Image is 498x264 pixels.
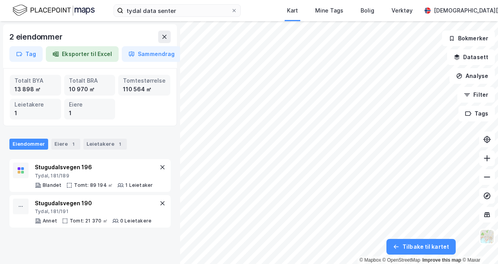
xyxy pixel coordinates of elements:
div: 10 970 ㎡ [69,85,111,94]
button: Sammendrag [122,46,181,62]
button: Eksporter til Excel [46,46,119,62]
input: Søk på adresse, matrikkel, gårdeiere, leietakere eller personer [123,5,231,16]
a: Improve this map [422,257,461,263]
button: Tag [9,46,43,62]
button: Datasett [447,49,495,65]
div: 110 564 ㎡ [123,85,166,94]
div: Verktøy [392,6,413,15]
div: Mine Tags [315,6,343,15]
button: Tilbake til kartet [386,239,456,255]
button: Tags [458,106,495,121]
div: Tydal, 181/189 [35,173,153,179]
button: Analyse [449,68,495,84]
div: Tomt: 21 370 ㎡ [70,218,108,224]
div: Eiere [69,100,111,109]
div: Totalt BRA [69,76,111,85]
div: Leietakere [83,139,127,150]
div: Stugudalsvegen 196 [35,163,153,172]
div: Eiendommer [9,139,48,150]
div: 1 [14,109,56,118]
div: Tomtestørrelse [123,76,166,85]
a: OpenStreetMap [383,257,420,263]
img: logo.f888ab2527a4732fd821a326f86c7f29.svg [13,4,95,17]
div: 13 898 ㎡ [14,85,56,94]
div: Kart [287,6,298,15]
div: Tomt: 89 194 ㎡ [74,182,113,188]
div: 1 [69,140,77,148]
div: Leietakere [14,100,56,109]
button: Bokmerker [442,31,495,46]
div: Eiere [51,139,80,150]
div: 2 eiendommer [9,31,64,43]
div: 0 Leietakere [120,218,152,224]
div: Totalt BYA [14,76,56,85]
div: Annet [43,218,57,224]
button: Filter [457,87,495,103]
div: 1 Leietaker [125,182,153,188]
div: Stugudalsvegen 190 [35,199,152,208]
div: Blandet [43,182,61,188]
a: Mapbox [359,257,381,263]
div: Tydal, 181/191 [35,208,152,215]
div: 1 [69,109,111,118]
iframe: Chat Widget [459,226,498,264]
div: Bolig [361,6,374,15]
div: 1 [116,140,124,148]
